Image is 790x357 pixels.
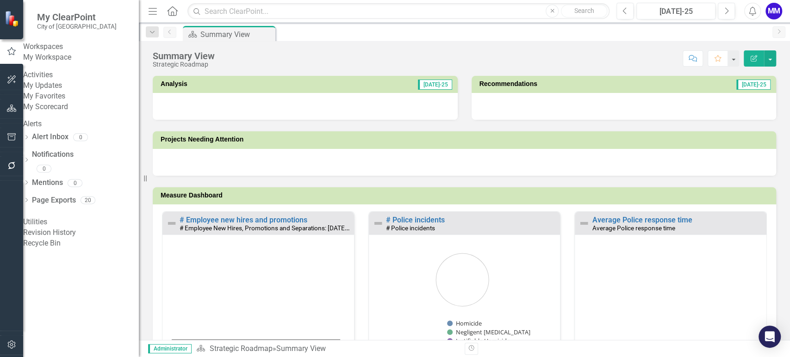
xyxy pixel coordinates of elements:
[37,23,117,30] small: City of [GEOGRAPHIC_DATA]
[765,3,782,19] button: MM
[153,61,215,68] div: Strategic Roadmap
[759,326,781,348] div: Open Intercom Messenger
[447,328,522,336] button: Show Negligent Manslaughter
[592,224,675,232] small: Average Police response time
[23,102,139,112] a: My Scorecard
[23,238,139,249] a: Recycle Bin
[161,136,771,143] h3: Projects Needing Attention
[23,228,139,238] a: Revision History
[447,320,482,327] button: Show Homicide
[373,218,384,229] img: Not Defined
[23,70,139,80] div: Activities
[579,218,590,229] img: Not Defined
[166,218,177,229] img: Not Defined
[187,3,610,19] input: Search ClearPoint...
[455,337,510,345] text: Justifiable Homicide
[200,29,273,40] div: Summary View
[5,11,21,27] img: ClearPoint Strategy
[32,178,63,188] a: Mentions
[23,80,139,91] a: My Updates
[209,344,272,353] a: Strategic Roadmap
[73,133,88,141] div: 0
[180,223,418,232] small: # Employee New Hires, Promotions and Separations: [DATE] through Present ([DATE])
[37,165,51,172] div: 0
[640,6,712,17] div: [DATE]-25
[180,215,307,224] a: # Employee new hires and promotions
[32,132,68,142] a: Alert Inbox
[23,42,139,52] div: Workspaces
[23,217,139,228] div: Utilities
[148,344,192,353] span: Administrator
[418,80,452,90] span: [DATE]-25
[23,119,139,129] div: Alerts
[37,12,117,23] span: My ClearPoint
[386,224,435,232] small: # Police incidents
[32,149,139,160] a: Notifications
[161,192,771,199] h3: Measure Dashboard
[32,195,76,206] a: Page Exports
[196,344,457,354] div: »
[561,5,607,18] button: Search
[68,179,82,187] div: 0
[479,80,661,87] h3: Recommendations
[23,52,139,63] a: My Workspace
[456,328,530,336] text: Negligent [MEDICAL_DATA]
[574,7,594,14] span: Search
[592,215,692,224] a: Average Police response time
[23,91,139,102] a: My Favorites
[153,51,215,61] div: Summary View
[386,215,445,224] a: # Police incidents
[736,80,771,90] span: [DATE]-25
[636,3,715,19] button: [DATE]-25
[161,80,286,87] h3: Analysis
[456,319,482,327] text: Homicide
[81,197,95,204] div: 20
[276,344,325,353] div: Summary View
[447,337,510,345] button: Show Justifiable Homicide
